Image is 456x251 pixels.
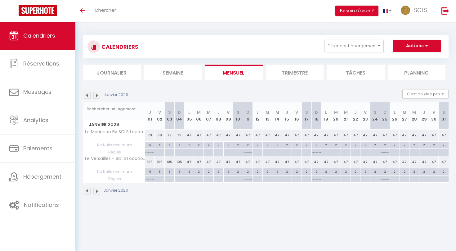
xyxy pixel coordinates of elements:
abbr: S [237,109,239,115]
abbr: J [217,109,220,115]
th: 17 [302,102,312,130]
div: 47 [429,156,439,168]
div: 2 [253,142,262,148]
th: 12 [253,102,263,130]
div: 2 [302,168,311,174]
div: 5 [165,142,174,148]
div: 79 [165,130,175,141]
div: 5 [145,142,155,148]
div: 2 [282,168,292,174]
abbr: M [344,109,348,115]
div: 47 [292,130,302,141]
th: 10 [233,102,243,130]
abbr: S [305,109,308,115]
div: 2 [419,168,429,174]
span: Calendriers [23,32,55,39]
div: 47 [292,156,302,168]
th: 03 [165,102,175,130]
div: 47 [194,130,204,141]
div: 2 [331,142,341,148]
div: 47 [341,156,351,168]
div: 2 [214,168,223,174]
li: Trimestre [266,65,324,80]
p: No ch in/out [312,149,321,155]
th: 22 [351,102,360,130]
th: 14 [272,102,282,130]
div: 105 [165,156,175,168]
div: 2 [292,142,302,148]
th: 13 [262,102,272,130]
div: 79 [145,130,155,141]
button: Besoin d'aide ? [335,6,378,16]
div: 2 [321,168,331,174]
button: Filtrer par hébergement [324,40,384,52]
div: 2 [292,168,302,174]
div: 47 [223,156,233,168]
div: 2 [380,168,390,174]
abbr: V [364,109,367,115]
div: 47 [419,156,429,168]
th: 28 [409,102,419,130]
div: 47 [253,130,263,141]
div: 47 [223,130,233,141]
div: 2 [312,168,321,174]
th: 21 [341,102,351,130]
p: Janvier 2026 [104,188,128,194]
th: 09 [223,102,233,130]
div: 2 [400,142,409,148]
div: 47 [370,156,380,168]
div: 5 [145,168,155,174]
div: 2 [331,168,341,174]
abbr: L [325,109,327,115]
div: 2 [380,142,390,148]
div: 47 [321,130,331,141]
th: 11 [243,102,253,130]
div: 47 [390,130,400,141]
abbr: M [334,109,338,115]
p: No ch in/out [244,176,252,181]
abbr: L [257,109,258,115]
div: 47 [409,130,419,141]
div: 2 [409,142,419,148]
div: 47 [262,130,272,141]
div: 2 [370,142,380,148]
div: 47 [243,130,253,141]
div: 47 [302,156,312,168]
div: 47 [409,156,419,168]
div: 47 [439,156,449,168]
abbr: L [188,109,190,115]
abbr: L [394,109,396,115]
abbr: S [442,109,445,115]
th: 01 [145,102,155,130]
span: Le Marignan By SCLS Locations [84,130,146,134]
th: 18 [311,102,321,130]
div: 2 [272,168,282,174]
img: Super Booking [19,5,57,16]
div: 2 [351,142,360,148]
th: 16 [292,102,302,130]
div: 2 [282,142,292,148]
div: 47 [439,130,449,141]
div: 2 [370,168,380,174]
div: 47 [380,156,390,168]
div: 2 [204,142,213,148]
button: Gestion des prix [402,89,449,98]
div: 5 [175,168,184,174]
span: Notifications [24,201,59,209]
th: 06 [194,102,204,130]
div: 47 [262,156,272,168]
div: 47 [331,130,341,141]
div: 2 [341,168,351,174]
div: 2 [419,142,429,148]
div: 47 [233,156,243,168]
div: 47 [400,156,409,168]
div: 2 [214,142,223,148]
div: 47 [213,130,223,141]
abbr: J [286,109,288,115]
div: 47 [282,130,292,141]
div: 2 [243,168,253,174]
div: 2 [390,142,400,148]
th: 26 [390,102,400,130]
abbr: V [158,109,161,115]
div: 47 [184,130,194,141]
